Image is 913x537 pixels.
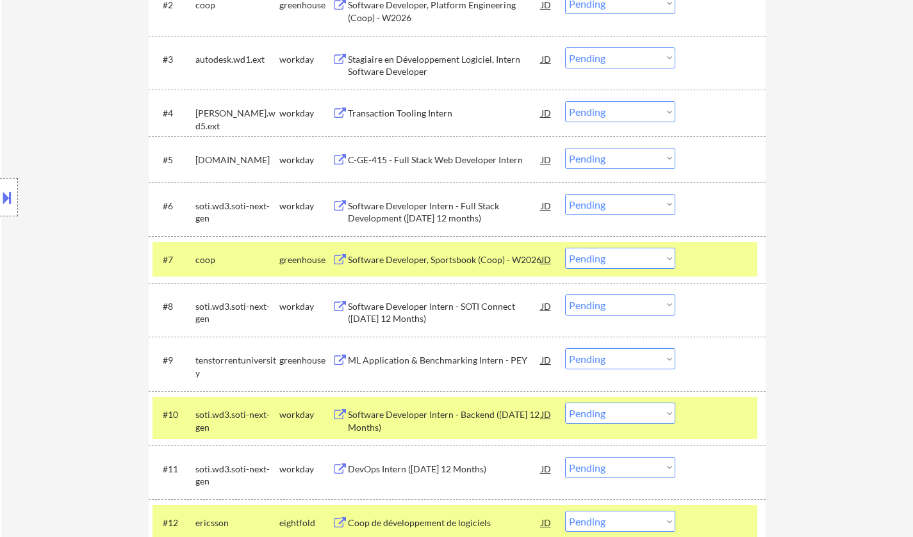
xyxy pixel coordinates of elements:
div: greenhouse [279,253,332,266]
div: workday [279,200,332,212]
div: #12 [163,517,185,529]
div: C-GE-415 - Full Stack Web Developer Intern [348,154,541,166]
div: soti.wd3.soti-next-gen [195,300,279,325]
div: Transaction Tooling Intern [348,107,541,120]
div: workday [279,107,332,120]
div: soti.wd3.soti-next-gen [195,200,279,225]
div: soti.wd3.soti-next-gen [195,463,279,488]
div: JD [540,511,553,534]
div: JD [540,348,553,371]
div: workday [279,463,332,476]
div: tenstorrentuniversity [195,354,279,379]
div: [DOMAIN_NAME] [195,154,279,166]
div: Software Developer Intern - Backend ([DATE] 12 Months) [348,408,541,433]
div: eightfold [279,517,332,529]
div: ML Application & Benchmarking Intern - PEY [348,354,541,367]
div: JD [540,101,553,124]
div: autodesk.wd1.ext [195,53,279,66]
div: #3 [163,53,185,66]
div: #10 [163,408,185,421]
div: DevOps Intern ([DATE] 12 Months) [348,463,541,476]
div: JD [540,403,553,426]
div: Software Developer, Sportsbook (Coop) - W2026 [348,253,541,266]
div: JD [540,294,553,317]
div: [PERSON_NAME].wd5.ext [195,107,279,132]
div: JD [540,457,553,480]
div: workday [279,300,332,313]
div: Software Developer Intern - SOTI Connect ([DATE] 12 Months) [348,300,541,325]
div: Stagiaire en Développement Logiciel, Intern Software Developer [348,53,541,78]
div: Coop de développement de logiciels [348,517,541,529]
div: Software Developer Intern - Full Stack Development ([DATE] 12 months) [348,200,541,225]
div: ericsson [195,517,279,529]
div: workday [279,154,332,166]
div: workday [279,408,332,421]
div: coop [195,253,279,266]
div: soti.wd3.soti-next-gen [195,408,279,433]
div: JD [540,248,553,271]
div: greenhouse [279,354,332,367]
div: JD [540,47,553,70]
div: JD [540,194,553,217]
div: JD [540,148,553,171]
div: workday [279,53,332,66]
div: #9 [163,354,185,367]
div: #11 [163,463,185,476]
